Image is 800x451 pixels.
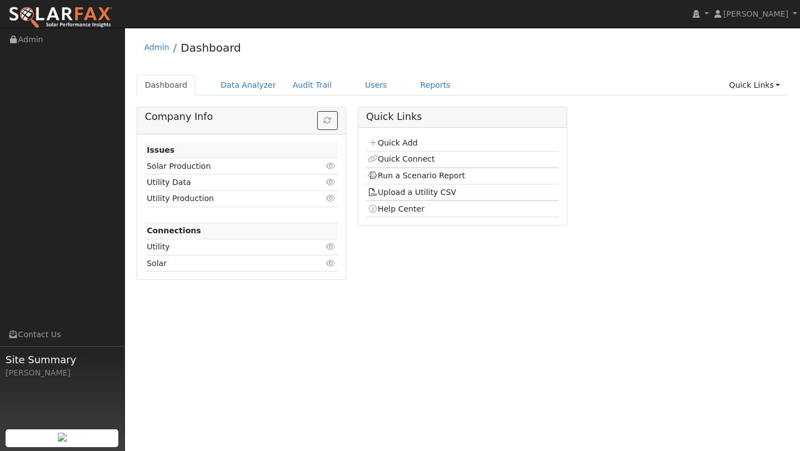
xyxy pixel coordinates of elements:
td: Utility [145,239,307,255]
span: Site Summary [6,352,119,367]
img: SolarFax [8,6,113,29]
i: Click to view [326,194,336,202]
td: Utility Data [145,174,307,191]
a: Dashboard [137,75,196,96]
a: Quick Connect [368,154,434,163]
strong: Connections [147,226,201,235]
a: Data Analyzer [212,75,284,96]
a: Upload a Utility CSV [368,188,456,197]
div: [PERSON_NAME] [6,367,119,379]
a: Run a Scenario Report [368,171,465,180]
h5: Quick Links [366,111,559,123]
strong: Issues [147,146,174,154]
a: Help Center [368,204,424,213]
i: Click to view [326,178,336,186]
a: Audit Trail [284,75,340,96]
i: Click to view [326,243,336,250]
a: Reports [412,75,459,96]
a: Admin [144,43,169,52]
a: Users [357,75,396,96]
a: Quick Add [368,138,417,147]
td: Utility Production [145,191,307,207]
a: Quick Links [721,75,788,96]
td: Solar Production [145,158,307,174]
a: Dashboard [181,41,241,54]
i: Click to view [326,259,336,267]
i: Click to view [326,162,336,170]
h5: Company Info [145,111,338,123]
td: Solar [145,255,307,272]
img: retrieve [58,433,67,442]
span: [PERSON_NAME] [723,9,788,18]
